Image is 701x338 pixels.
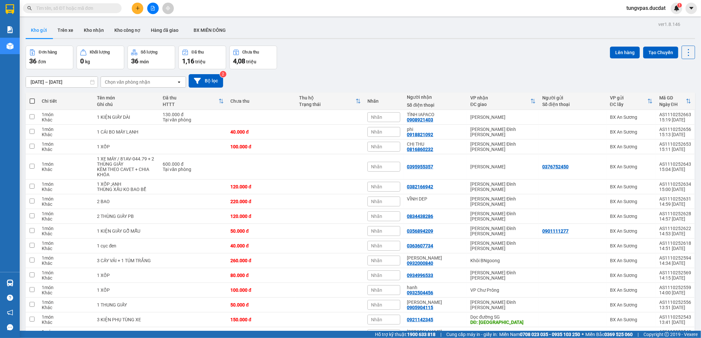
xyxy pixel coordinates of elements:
div: [PERSON_NAME] Đình [PERSON_NAME] [470,300,536,310]
span: Nhãn [371,164,382,169]
div: 0905904115 [407,305,433,310]
div: 1 KIỆN GIẤY DÀI [97,115,156,120]
span: message [7,324,13,330]
div: 1 món [42,181,90,187]
span: tungvpas.ducdat [621,4,671,12]
span: | [440,331,441,338]
div: Khác [42,117,90,122]
div: VP gửi [610,95,647,100]
span: Nhãn [371,302,382,307]
div: [PERSON_NAME] Đình [PERSON_NAME] [470,270,536,281]
div: Trạng thái [299,102,356,107]
div: Số điện thoại [542,102,603,107]
div: THÙNG XẤU KO BAO BỂ [97,187,156,192]
div: ĐC giao [470,102,530,107]
button: Chưa thu4,08 triệu [229,46,277,69]
span: Miền Bắc [585,331,633,338]
div: BX An Sương [610,129,653,135]
div: AS1110252628 [659,211,691,216]
button: Kho gửi [26,22,52,38]
div: AS1110252631 [659,196,691,201]
span: | [638,331,639,338]
div: Tại văn phòng [163,117,224,122]
div: ĐC lấy [610,102,647,107]
button: Đơn hàng36đơn [26,46,73,69]
div: BX An Sương [610,273,653,278]
div: 1 THUNG GIẤY [97,302,156,307]
div: Khác [42,275,90,281]
button: Lên hàng [610,47,640,58]
button: Kho nhận [79,22,109,38]
div: 1 món [42,211,90,216]
button: caret-down [686,3,697,14]
th: Toggle SortBy [296,93,364,110]
div: [PERSON_NAME] Đình [PERSON_NAME] [470,127,536,137]
div: 150.000 đ [230,317,292,322]
div: 120.000 đ [230,214,292,219]
div: 120.000 đ [230,184,292,189]
div: 15:13 [DATE] [659,132,691,137]
button: Kho công nợ [109,22,146,38]
div: Tên món [97,95,156,100]
span: 36 [131,57,138,65]
div: 15:00 [DATE] [659,187,691,192]
div: AS1110252543 [659,314,691,320]
span: Nhãn [371,144,382,149]
span: question-circle [7,295,13,301]
div: Ghi chú [97,102,156,107]
div: Khác [42,246,90,251]
div: AS1110252634 [659,181,691,187]
button: Đã thu1,16 triệu [178,46,226,69]
div: 220.000 đ [230,199,292,204]
div: BX An Sương [610,228,653,234]
div: 0932504456 [407,290,433,295]
div: 13:51 [DATE] [659,305,691,310]
div: [PERSON_NAME] [470,115,536,120]
div: AS1110252622 [659,226,691,231]
strong: 1900 633 818 [407,332,435,337]
sup: 2 [220,71,226,77]
div: Đã thu [192,50,204,54]
div: 50.000 đ [230,228,292,234]
div: 2 BAO [97,199,156,204]
div: VĨNH DEP [407,196,464,201]
span: Nhãn [371,258,382,263]
span: Nhãn [371,214,382,219]
button: Trên xe [52,22,79,38]
div: 15:11 [DATE] [659,147,691,152]
span: search [27,6,32,11]
div: Khác [42,167,90,172]
div: 0901111277 [542,228,569,234]
button: Bộ lọc [189,74,223,88]
div: 0834438286 [407,214,433,219]
div: 1 món [42,300,90,305]
span: 4,08 [233,57,245,65]
div: 1 món [42,127,90,132]
img: warehouse-icon [7,43,13,50]
div: BX An Sương [610,199,653,204]
div: VP nhận [470,95,530,100]
span: file-add [151,6,155,11]
div: BX An Sương [610,115,653,120]
div: Chi tiết [42,98,90,104]
div: BX An Sương [610,287,653,293]
div: 14:15 [DATE] [659,275,691,281]
div: 0363607734 [407,243,433,248]
span: Nhãn [371,115,382,120]
div: Đã thu [163,95,219,100]
span: notification [7,309,13,316]
div: 0376752450 [542,164,569,169]
div: 1 món [42,141,90,147]
div: Khối lượng [90,50,110,54]
div: 0921142345 [407,317,433,322]
button: plus [132,3,143,14]
div: 14:59 [DATE] [659,201,691,207]
span: Nhãn [371,243,382,248]
div: 1 món [42,329,90,334]
div: 600.000 đ [163,161,224,167]
div: Mã GD [659,95,686,100]
div: 1 món [42,226,90,231]
th: Toggle SortBy [467,93,539,110]
div: 0918821092 [407,132,433,137]
div: Chưa thu [230,98,292,104]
